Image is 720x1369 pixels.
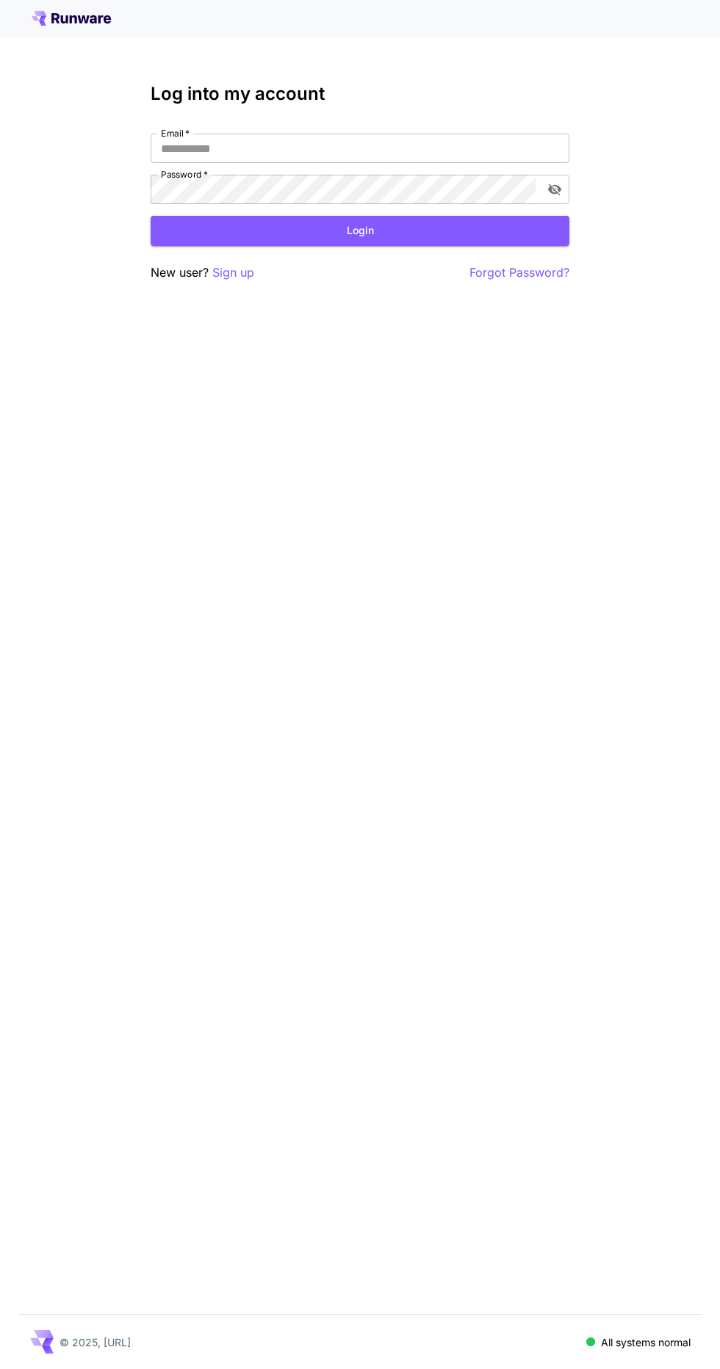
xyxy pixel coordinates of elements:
[541,176,568,203] button: toggle password visibility
[601,1334,691,1350] p: All systems normal
[469,264,569,282] button: Forgot Password?
[212,264,254,282] button: Sign up
[151,84,569,104] h3: Log into my account
[151,264,254,282] p: New user?
[161,127,190,139] label: Email
[151,216,569,246] button: Login
[60,1334,131,1350] p: © 2025, [URL]
[161,168,208,181] label: Password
